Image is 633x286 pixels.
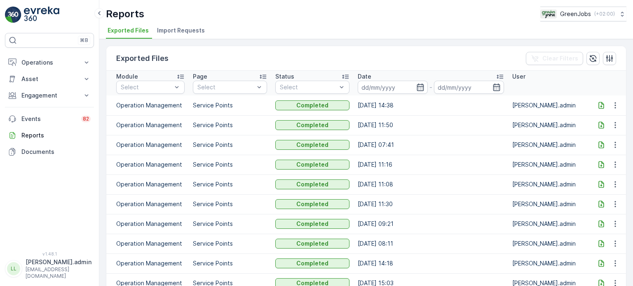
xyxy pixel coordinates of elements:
td: Operation Management [106,174,189,194]
button: Completed [275,140,349,150]
td: Operation Management [106,95,189,115]
p: Date [358,72,371,81]
td: [DATE] 11:50 [354,115,508,135]
td: [PERSON_NAME].admin [508,95,591,115]
td: [PERSON_NAME].admin [508,174,591,194]
p: Exported Files [116,53,169,64]
p: Completed [296,121,328,129]
p: Select [280,83,337,91]
td: [PERSON_NAME].admin [508,115,591,135]
td: Service Points [189,234,271,253]
p: Completed [296,101,328,109]
p: User [512,72,525,81]
p: Completed [296,259,328,267]
p: Completed [296,220,328,228]
div: LL [7,262,20,275]
input: dd/mm/yyyy [358,81,428,94]
button: Completed [275,100,349,110]
td: [DATE] 14:38 [354,95,508,115]
a: Events82 [5,111,94,127]
button: Operations [5,54,94,71]
p: [EMAIL_ADDRESS][DOMAIN_NAME] [26,266,91,279]
td: [PERSON_NAME].admin [508,234,591,253]
td: [DATE] 07:41 [354,135,508,155]
td: [DATE] 09:21 [354,214,508,234]
span: Exported Files [108,26,149,35]
td: Service Points [189,135,271,155]
button: Asset [5,71,94,87]
button: Completed [275,258,349,268]
a: Documents [5,144,94,160]
p: Select [121,83,172,91]
td: Service Points [189,214,271,234]
p: Events [21,115,76,123]
p: [PERSON_NAME].admin [26,258,91,266]
p: Asset [21,75,77,83]
span: Import Requests [157,26,205,35]
img: logo [5,7,21,23]
p: Clear Filters [542,54,578,63]
button: Engagement [5,87,94,104]
td: [PERSON_NAME].admin [508,253,591,273]
td: Operation Management [106,234,189,253]
img: logo_light-DOdMpM7g.png [24,7,59,23]
td: [DATE] 11:30 [354,194,508,214]
p: Page [193,72,207,81]
td: [PERSON_NAME].admin [508,214,591,234]
td: Operation Management [106,194,189,214]
button: LL[PERSON_NAME].admin[EMAIL_ADDRESS][DOMAIN_NAME] [5,258,94,279]
td: Operation Management [106,253,189,273]
td: Service Points [189,115,271,135]
td: Service Points [189,253,271,273]
p: Completed [296,180,328,188]
td: [DATE] 11:08 [354,174,508,194]
td: [DATE] 11:16 [354,155,508,174]
p: Module [116,72,138,81]
p: Reports [106,7,144,21]
p: Select [197,83,254,91]
button: Completed [275,199,349,209]
p: Engagement [21,91,77,100]
p: - [429,82,432,92]
button: Completed [275,179,349,189]
p: Reports [21,131,91,140]
td: Service Points [189,95,271,115]
td: Service Points [189,155,271,174]
p: Completed [296,200,328,208]
td: Service Points [189,194,271,214]
button: Completed [275,120,349,130]
p: 82 [83,116,89,122]
td: Operation Management [106,135,189,155]
input: dd/mm/yyyy [434,81,504,94]
p: ⌘B [80,37,88,44]
p: Documents [21,148,91,156]
p: GreenJobs [560,10,591,18]
td: [PERSON_NAME].admin [508,194,591,214]
p: Completed [296,141,328,149]
button: Completed [275,239,349,249]
p: Operations [21,58,77,67]
button: Completed [275,160,349,170]
img: Green_Jobs_Logo.png [540,9,557,19]
button: GreenJobs(+02:00) [540,7,626,21]
td: Operation Management [106,155,189,174]
button: Clear Filters [526,52,583,65]
td: Operation Management [106,115,189,135]
td: [DATE] 08:11 [354,234,508,253]
span: v 1.48.1 [5,251,94,256]
td: [PERSON_NAME].admin [508,135,591,155]
button: Completed [275,219,349,229]
p: ( +02:00 ) [594,11,615,17]
td: Operation Management [106,214,189,234]
p: Completed [296,160,328,169]
td: [PERSON_NAME].admin [508,155,591,174]
a: Reports [5,127,94,144]
td: [DATE] 14:18 [354,253,508,273]
td: Service Points [189,174,271,194]
p: Completed [296,239,328,248]
p: Status [275,72,294,81]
